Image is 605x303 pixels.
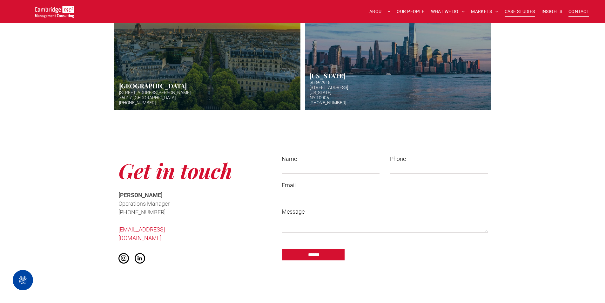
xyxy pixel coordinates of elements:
a: OUR PEOPLE [393,7,427,17]
a: ABOUT [366,7,394,17]
label: Message [282,207,487,216]
a: INSIGHTS [538,7,565,17]
a: CASE STUDIES [501,7,538,17]
span: [PERSON_NAME] [118,192,163,198]
label: Name [282,155,379,163]
label: Email [282,181,487,189]
a: instagram [118,253,129,265]
a: MARKETS [468,7,501,17]
img: Go to Homepage [35,6,74,18]
a: WHAT WE DO [428,7,468,17]
label: Phone [390,155,487,163]
a: [EMAIL_ADDRESS][DOMAIN_NAME] [118,226,165,241]
span: Get in touch [118,157,232,184]
span: Operations Manager [118,200,170,207]
span: CASE STUDIES [505,7,535,17]
a: linkedin [135,253,145,265]
a: CONTACT [565,7,592,17]
span: [PHONE_NUMBER] [118,209,165,216]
